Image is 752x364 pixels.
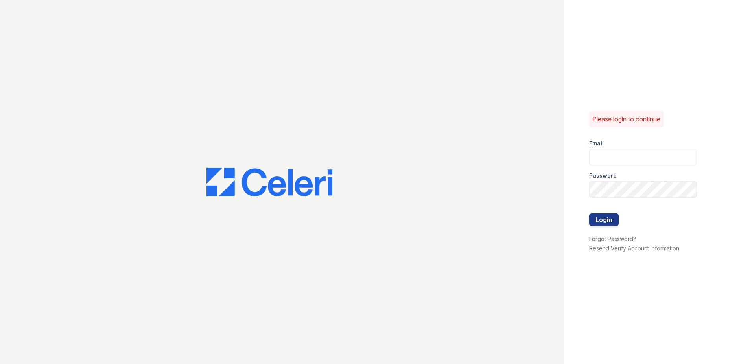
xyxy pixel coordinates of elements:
a: Forgot Password? [589,235,636,242]
button: Login [589,213,619,226]
img: CE_Logo_Blue-a8612792a0a2168367f1c8372b55b34899dd931a85d93a1a3d3e32e68fde9ad4.png [206,168,332,196]
p: Please login to continue [592,114,660,124]
label: Email [589,140,604,147]
a: Resend Verify Account Information [589,245,679,252]
label: Password [589,172,617,180]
